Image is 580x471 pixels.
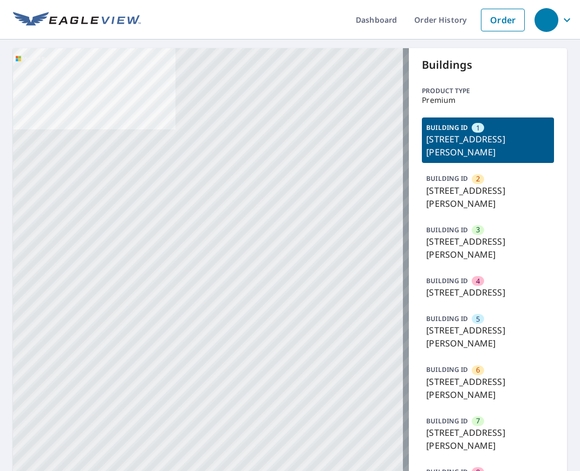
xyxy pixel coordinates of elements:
p: [STREET_ADDRESS][PERSON_NAME] [426,184,550,210]
span: 3 [476,225,480,235]
p: BUILDING ID [426,276,468,285]
p: [STREET_ADDRESS] [426,286,550,299]
p: [STREET_ADDRESS][PERSON_NAME] [426,133,550,159]
p: [STREET_ADDRESS][PERSON_NAME] [426,375,550,401]
span: 2 [476,174,480,184]
a: Order [481,9,525,31]
p: BUILDING ID [426,174,468,183]
p: BUILDING ID [426,365,468,374]
p: [STREET_ADDRESS][PERSON_NAME] [426,235,550,261]
span: 7 [476,416,480,426]
span: 4 [476,276,480,286]
p: Product type [422,86,554,96]
p: BUILDING ID [426,225,468,234]
p: BUILDING ID [426,416,468,426]
img: EV Logo [13,12,141,28]
span: 6 [476,365,480,375]
p: Buildings [422,57,554,73]
p: Premium [422,96,554,104]
p: [STREET_ADDRESS][PERSON_NAME] [426,426,550,452]
span: 5 [476,314,480,324]
p: BUILDING ID [426,314,468,323]
p: BUILDING ID [426,123,468,132]
p: [STREET_ADDRESS][PERSON_NAME] [426,324,550,350]
span: 1 [476,123,480,133]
